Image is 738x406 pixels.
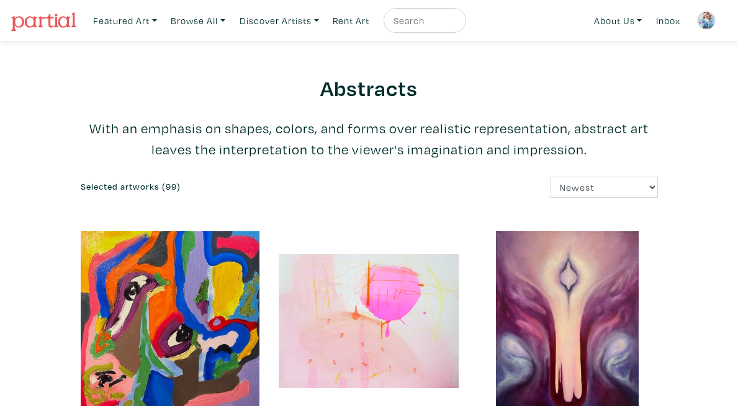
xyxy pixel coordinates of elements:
input: Search [392,13,454,29]
a: Featured Art [88,8,163,33]
a: About Us [588,8,648,33]
a: Rent Art [327,8,375,33]
h6: Selected artworks (99) [81,182,360,192]
a: Discover Artists [234,8,325,33]
p: With an emphasis on shapes, colors, and forms over realistic representation, abstract art leaves ... [81,118,658,160]
h2: Abstracts [81,74,658,101]
img: phpThumb.php [697,11,716,30]
a: Browse All [165,8,231,33]
a: Inbox [650,8,686,33]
